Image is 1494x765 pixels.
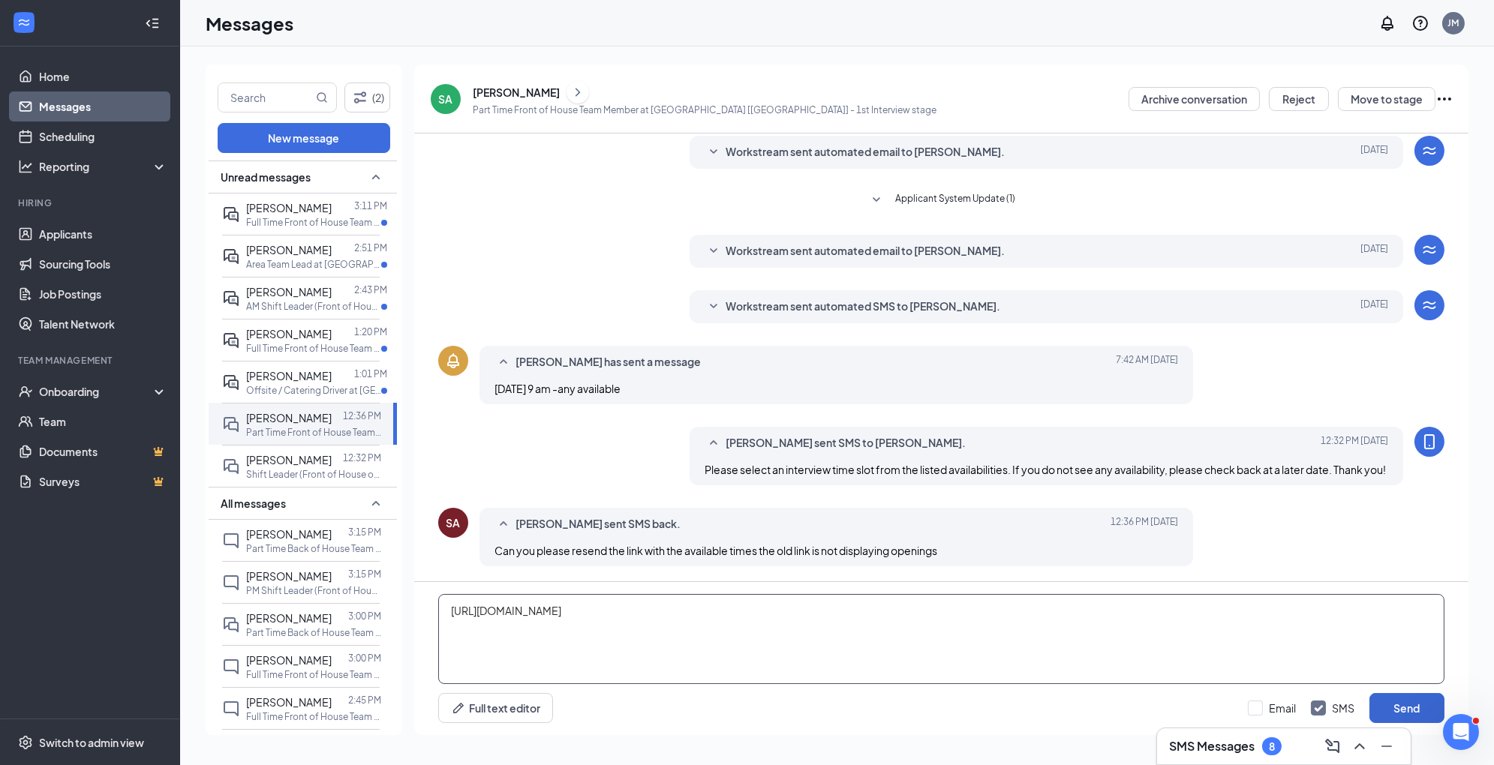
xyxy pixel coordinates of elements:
p: 2:43 PM [354,283,387,296]
p: 3:15 PM [348,526,381,538]
button: Minimize [1375,734,1399,758]
a: Applicants [39,219,167,249]
p: 3:11 PM [354,199,387,212]
div: Switch to admin view [39,735,144,750]
a: Talent Network [39,309,167,339]
a: DocumentsCrown [39,436,167,466]
svg: QuestionInfo [1411,14,1429,32]
svg: ComposeMessage [1324,737,1342,755]
svg: Pen [451,700,466,715]
span: [PERSON_NAME] [246,695,332,709]
button: ComposeMessage [1321,734,1345,758]
input: Search [218,83,313,112]
a: Team [39,406,167,436]
div: Team Management [18,354,164,367]
span: Unread messages [221,169,311,184]
svg: ActiveDoubleChat [222,373,240,391]
svg: WorkstreamLogo [1420,296,1438,314]
span: All messages [221,496,286,511]
span: [DATE] 9 am -any available [494,382,621,395]
svg: ActiveDoubleChat [222,205,240,223]
svg: ActiveDoubleChat [222,247,240,265]
p: 3:00 PM [348,652,381,664]
svg: DoubleChat [222,457,240,475]
svg: Collapse [145,16,160,31]
svg: SmallChevronUp [494,353,513,371]
p: 3:00 PM [348,610,381,622]
svg: Filter [351,88,369,106]
span: [PERSON_NAME] [246,653,332,667]
svg: ActiveDoubleChat [222,289,240,307]
svg: SmallChevronDown [705,242,723,260]
button: Archive conversation [1129,87,1260,111]
svg: SmallChevronDown [705,143,723,161]
svg: WorkstreamLogo [1420,241,1438,259]
span: [PERSON_NAME] [246,369,332,382]
div: [PERSON_NAME] [473,85,560,100]
svg: ActiveDoubleChat [222,331,240,349]
span: Can you please resend the link with the available times the old link is not displaying openings [494,544,937,557]
svg: DoubleChat [222,616,240,634]
p: 12:32 PM [343,451,381,464]
span: [DATE] 12:32 PM [1321,434,1388,452]
button: Filter (2) [344,82,390,112]
svg: SmallChevronDown [705,298,723,316]
div: Hiring [18,196,164,209]
p: 2:51 PM [354,241,387,254]
svg: DoubleChat [222,415,240,433]
svg: MobileSms [1420,433,1438,451]
span: [PERSON_NAME] [246,243,332,256]
svg: MagnifyingGlass [316,91,328,103]
a: Messages [39,91,167,121]
svg: SmallChevronUp [494,515,513,533]
svg: SmallChevronUp [705,434,723,452]
a: Scheduling [39,121,167,151]
a: Home [39,61,167,91]
span: Workstream sent automated SMS to [PERSON_NAME]. [726,298,1000,316]
svg: ChatInactive [222,532,240,550]
p: 3:15 PM [348,568,381,580]
p: Part Time Back of House Team Member Kitchen at [GEOGRAPHIC_DATA] [[GEOGRAPHIC_DATA]] [246,542,381,555]
h1: Messages [206,10,293,36]
h3: SMS Messages [1169,738,1255,754]
span: [DATE] [1360,298,1388,316]
svg: WorkstreamLogo [1420,142,1438,160]
span: [PERSON_NAME] [246,285,332,298]
div: JM [1448,16,1459,29]
svg: ChevronUp [1351,737,1369,755]
svg: ChatInactive [222,700,240,718]
span: [PERSON_NAME] [246,527,332,541]
div: Onboarding [39,384,155,399]
p: Full Time Front of House Team Member at [GEOGRAPHIC_DATA] [[GEOGRAPHIC_DATA]] [246,216,381,229]
p: 1:01 PM [354,367,387,380]
p: Area Team Lead at [GEOGRAPHIC_DATA] [[GEOGRAPHIC_DATA]] [246,258,381,271]
button: Reject [1269,87,1329,111]
span: [DATE] [1360,242,1388,260]
span: [DATE] 12:36 PM [1111,515,1178,533]
p: Part Time Back of House Team Member Kitchen at [GEOGRAPHIC_DATA] [[GEOGRAPHIC_DATA]] [246,626,381,639]
div: SA [439,91,453,106]
svg: Settings [18,735,33,750]
svg: SmallChevronUp [367,168,385,186]
svg: SmallChevronUp [367,494,385,512]
span: Please select an interview time slot from the listed availabilities. If you do not see any availa... [705,463,1386,476]
svg: Analysis [18,159,33,174]
svg: UserCheck [18,384,33,399]
p: Shift Leader (Front of House or Back of House) at [GEOGRAPHIC_DATA] [[GEOGRAPHIC_DATA]] [246,468,381,481]
span: [PERSON_NAME] sent SMS to [PERSON_NAME]. [726,434,966,452]
span: [DATE] 7:42 AM [1116,353,1178,371]
span: [PERSON_NAME] [246,411,332,424]
span: [PERSON_NAME] [246,453,332,466]
button: Move to stage [1338,87,1435,111]
button: SmallChevronDownApplicant System Update (1) [867,191,1015,209]
p: 2:45 PM [348,694,381,706]
div: 8 [1269,740,1275,753]
svg: SmallChevronDown [867,191,885,209]
svg: Ellipses [1435,90,1453,108]
button: ChevronRight [567,81,589,103]
span: [PERSON_NAME] has sent a message [516,353,701,371]
svg: ChevronRight [570,83,585,101]
a: SurveysCrown [39,466,167,496]
svg: Bell [444,352,462,370]
p: Full Time Front of House Team Member at [GEOGRAPHIC_DATA] [[GEOGRAPHIC_DATA]] [246,668,381,681]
